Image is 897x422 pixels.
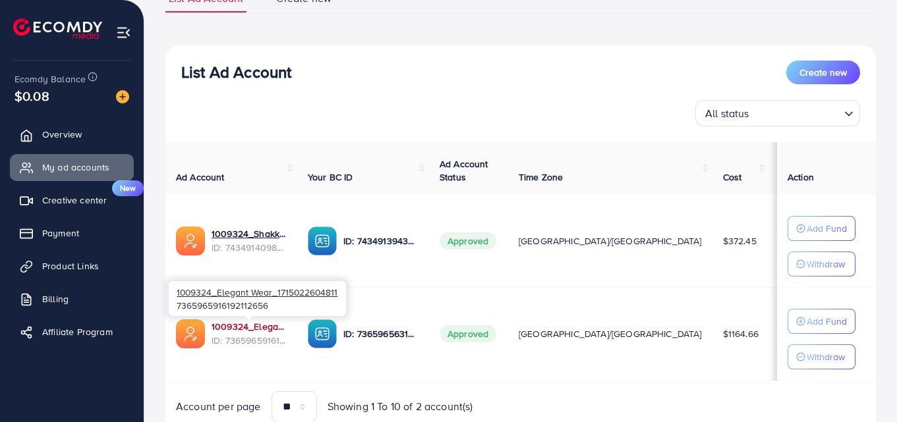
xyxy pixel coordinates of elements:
span: Your BC ID [308,171,353,184]
img: logo [13,18,102,39]
span: Cost [723,171,742,184]
span: Time Zone [519,171,563,184]
button: Add Fund [788,216,855,241]
p: Add Fund [807,221,847,236]
p: ID: 7365965631474204673 [343,326,419,342]
span: Payment [42,226,79,240]
img: ic-ba-acc.ded83a64.svg [308,319,337,348]
span: Action [788,171,814,184]
span: Account per page [176,399,261,414]
img: image [116,90,129,103]
a: Product Links [10,253,134,279]
span: Creative center [42,194,107,207]
span: Affiliate Program [42,325,113,338]
img: ic-ads-acc.e4c84228.svg [176,319,205,348]
a: Affiliate Program [10,319,134,345]
button: Create new [786,61,860,84]
span: ID: 7365965916192112656 [212,334,287,347]
span: Ad Account [176,171,225,184]
input: Search for option [753,101,839,123]
span: Ad Account Status [440,157,488,184]
a: 1009324_Shakka_1731075849517 [212,227,287,240]
span: $372.45 [723,234,757,248]
span: 1009324_Elegant Wear_1715022604811 [177,286,337,298]
img: ic-ads-acc.e4c84228.svg [176,226,205,255]
button: Withdraw [788,251,855,277]
button: Withdraw [788,344,855,369]
div: <span class='underline'>1009324_Shakka_1731075849517</span></br>7434914098950799361 [212,227,287,254]
p: Withdraw [807,349,845,365]
p: Withdraw [807,256,845,272]
span: ID: 7434914098950799361 [212,241,287,254]
span: My ad accounts [42,161,109,174]
div: Search for option [695,100,860,126]
span: Product Links [42,259,99,273]
span: Billing [42,292,69,305]
span: [GEOGRAPHIC_DATA]/[GEOGRAPHIC_DATA] [519,234,702,248]
button: Add Fund [788,309,855,334]
a: Billing [10,286,134,312]
a: Creative centerNew [10,187,134,213]
span: New [112,180,144,196]
a: Payment [10,220,134,246]
p: ID: 7434913943245914129 [343,233,419,249]
a: Overview [10,121,134,147]
span: Showing 1 To 10 of 2 account(s) [328,399,473,414]
img: menu [116,25,131,40]
span: Approved [440,325,496,342]
a: 1009324_Elegant Wear_1715022604811 [212,320,287,333]
h3: List Ad Account [181,63,291,82]
p: Add Fund [807,313,847,329]
span: Ecomdy Balance [14,72,86,86]
div: 7365965916192112656 [169,281,346,316]
span: Create new [799,66,847,79]
span: $0.08 [14,86,49,105]
img: ic-ba-acc.ded83a64.svg [308,226,337,255]
span: All status [703,104,752,123]
span: $1164.66 [723,327,759,340]
span: [GEOGRAPHIC_DATA]/[GEOGRAPHIC_DATA] [519,327,702,340]
span: Approved [440,232,496,250]
span: Overview [42,128,82,141]
a: My ad accounts [10,154,134,180]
